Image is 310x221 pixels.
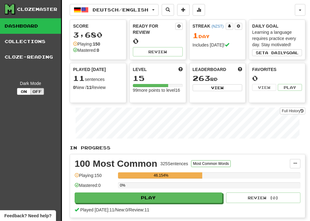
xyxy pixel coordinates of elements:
div: Mastered: [73,47,99,53]
span: Level [133,66,147,73]
div: Clozemaster [17,6,57,12]
div: sentences [73,74,123,82]
div: rd [193,74,242,82]
div: 0 [133,37,183,45]
div: 0 [252,74,302,82]
div: Streak [193,23,226,29]
button: Off [30,88,44,95]
span: Deutsch / English [93,7,148,12]
button: Review [133,47,183,56]
button: On [17,88,31,95]
button: Deutsch/English [70,4,159,16]
div: New / Review [73,84,123,91]
button: Most Common Words [191,160,231,167]
div: 15 [133,74,183,82]
span: 263 [193,74,210,82]
strong: 11 [87,85,92,90]
span: New: 0 [116,207,128,212]
span: 1 [193,31,199,40]
span: Score more points to level up [178,66,183,73]
span: Played [DATE]: 11 [80,207,114,212]
div: 100 Most Common [75,159,157,168]
div: Score [73,23,123,29]
a: (NZST) [212,24,224,29]
span: Review: 11 [129,207,149,212]
span: Played [DATE] [73,66,106,73]
strong: 0 [97,48,99,53]
button: Review (0) [226,192,300,203]
div: Ready for Review [133,23,175,35]
button: Play [75,192,222,203]
span: Open feedback widget [4,213,51,219]
p: In Progress [70,145,305,151]
button: Seta dailygoal [252,49,302,56]
span: a daily [265,51,286,55]
button: View [252,84,276,91]
button: More stats [193,4,205,16]
span: 11 [73,74,85,82]
button: Search sentences [162,4,174,16]
button: View [193,84,242,91]
strong: 150 [93,42,100,46]
div: Day [193,32,242,40]
div: Includes [DATE]! [193,42,242,48]
button: Play [278,84,302,91]
div: Dark Mode [5,80,56,86]
div: Learning a language requires practice every day. Stay motivated! [252,29,302,48]
div: Daily Goal [252,23,302,29]
span: Leaderboard [193,66,226,73]
div: 3,680 [73,31,123,39]
span: / [114,207,116,212]
a: Full History [280,108,305,114]
strong: 0 [73,85,76,90]
div: Favorites [252,66,302,73]
div: Playing: [73,41,100,47]
span: / [128,207,129,212]
div: 99 more points to level 16 [133,87,183,93]
div: 325 Sentences [160,161,188,167]
span: This week in points, UTC [238,66,242,73]
div: 46.154% [120,172,202,179]
div: Playing: 150 [75,172,115,183]
div: Mastered: 0 [75,182,115,192]
button: Add sentence to collection [177,4,190,16]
